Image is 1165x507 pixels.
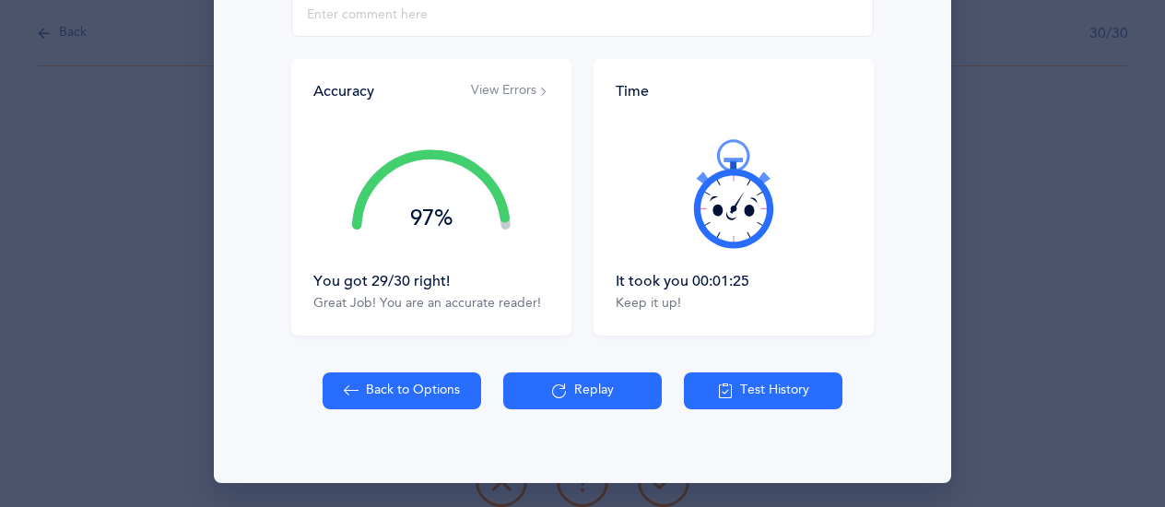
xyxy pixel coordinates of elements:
[323,372,481,409] button: Back to Options
[313,271,549,291] div: You got 29/30 right!
[616,81,852,101] div: Time
[352,207,511,230] div: 97%
[471,82,549,100] button: View Errors
[684,372,842,409] button: Test History
[616,271,852,291] div: It took you 00:01:25
[313,81,374,101] div: Accuracy
[616,295,852,313] div: Keep it up!
[503,372,662,409] button: Replay
[313,295,549,313] div: Great Job! You are an accurate reader!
